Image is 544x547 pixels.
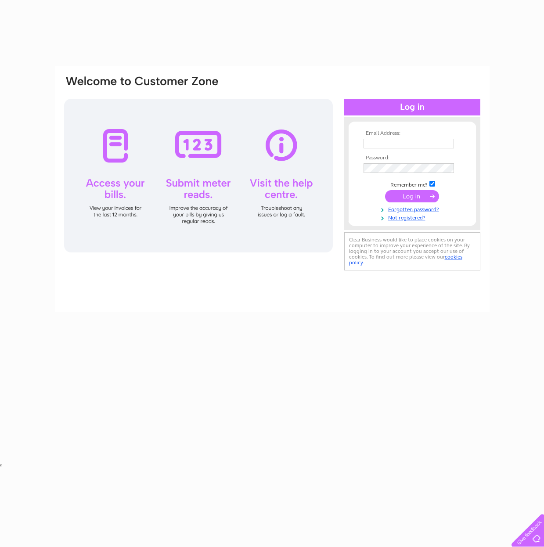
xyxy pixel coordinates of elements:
a: Not registered? [364,213,463,221]
th: Password: [361,155,463,161]
td: Remember me? [361,180,463,188]
a: Forgotten password? [364,205,463,213]
a: cookies policy [349,254,462,266]
input: Submit [385,190,439,202]
th: Email Address: [361,130,463,137]
div: Clear Business would like to place cookies on your computer to improve your experience of the sit... [344,232,480,270]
